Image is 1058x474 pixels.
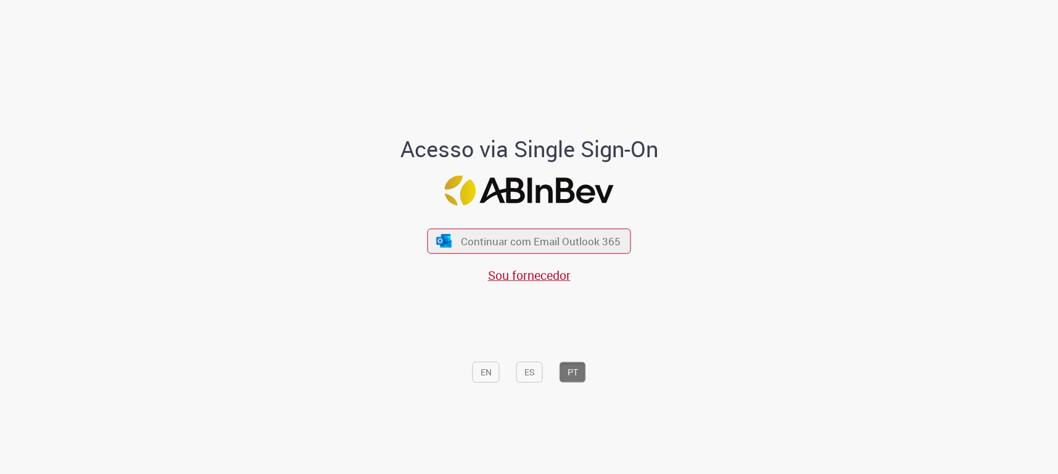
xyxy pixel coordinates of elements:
h1: Acesso via Single Sign-On [358,137,700,161]
span: Continuar com Email Outlook 365 [461,234,621,248]
button: EN [473,362,500,383]
img: Logo ABInBev [445,176,614,206]
button: ícone Azure/Microsoft 360 Continuar com Email Outlook 365 [428,229,631,254]
img: ícone Azure/Microsoft 360 [435,234,452,247]
button: PT [560,362,586,383]
button: ES [516,362,543,383]
a: Sou fornecedor [488,267,571,284]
